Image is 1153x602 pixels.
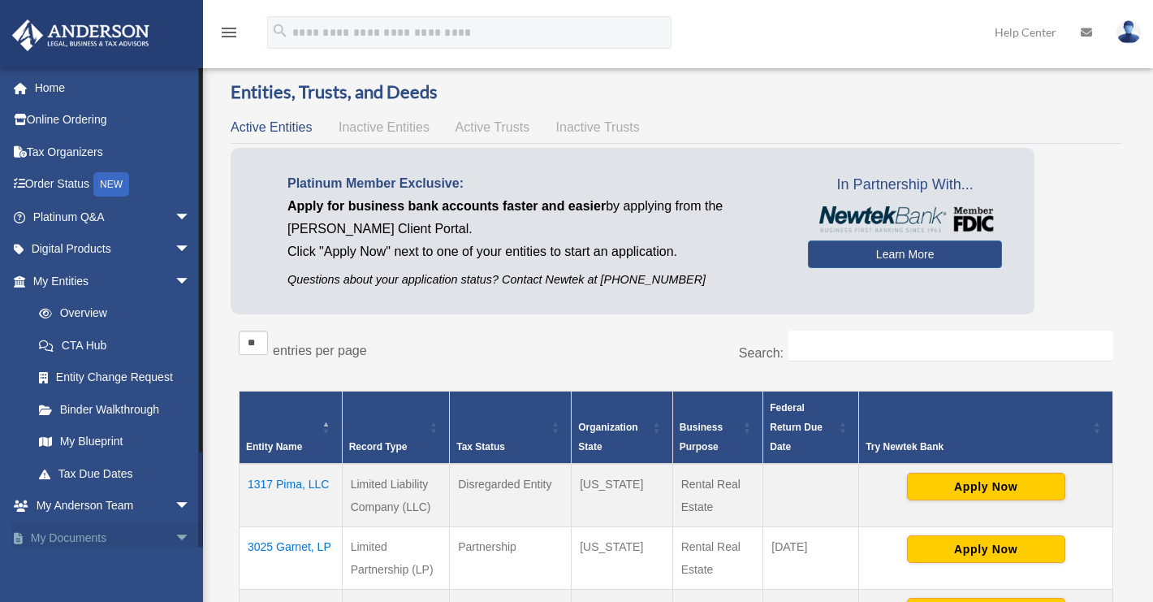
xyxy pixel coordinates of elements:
[342,526,450,589] td: Limited Partnership (LP)
[572,391,672,464] th: Organization State: Activate to sort
[231,80,1121,105] h3: Entities, Trusts, and Deeds
[342,391,450,464] th: Record Type: Activate to sort
[450,391,572,464] th: Tax Status: Activate to sort
[450,464,572,527] td: Disregarded Entity
[246,441,302,453] span: Entity Name
[273,344,367,357] label: entries per page
[7,19,154,51] img: Anderson Advisors Platinum Portal
[770,402,823,453] span: Federal Return Due Date
[339,120,430,134] span: Inactive Entities
[572,526,672,589] td: [US_STATE]
[342,464,450,527] td: Limited Liability Company (LLC)
[175,233,207,266] span: arrow_drop_down
[763,391,859,464] th: Federal Return Due Date: Activate to sort
[578,422,637,453] span: Organization State
[907,535,1065,563] button: Apply Now
[23,393,207,426] a: Binder Walkthrough
[456,120,530,134] span: Active Trusts
[287,270,784,290] p: Questions about your application status? Contact Newtek at [PHONE_NUMBER]
[11,233,215,266] a: Digital Productsarrow_drop_down
[287,172,784,195] p: Platinum Member Exclusive:
[11,71,215,104] a: Home
[11,201,215,233] a: Platinum Q&Aarrow_drop_down
[11,136,215,168] a: Tax Organizers
[11,265,207,297] a: My Entitiesarrow_drop_down
[866,437,1088,457] div: Try Newtek Bank
[271,22,289,40] i: search
[23,297,199,330] a: Overview
[572,464,672,527] td: [US_STATE]
[175,265,207,298] span: arrow_drop_down
[672,526,763,589] td: Rental Real Estate
[23,426,207,458] a: My Blueprint
[808,240,1002,268] a: Learn More
[11,522,215,554] a: My Documentsarrow_drop_down
[11,104,215,136] a: Online Ordering
[907,473,1065,500] button: Apply Now
[287,240,784,263] p: Click "Apply Now" next to one of your entities to start an application.
[739,346,784,360] label: Search:
[349,441,408,453] span: Record Type
[240,464,343,527] td: 1317 Pima, LLC
[287,199,606,213] span: Apply for business bank accounts faster and easier
[240,391,343,464] th: Entity Name: Activate to invert sorting
[93,172,129,197] div: NEW
[219,23,239,42] i: menu
[23,362,207,394] a: Entity Change Request
[175,522,207,555] span: arrow_drop_down
[11,490,215,522] a: My Anderson Teamarrow_drop_down
[287,195,784,240] p: by applying from the [PERSON_NAME] Client Portal.
[175,490,207,523] span: arrow_drop_down
[808,172,1002,198] span: In Partnership With...
[23,457,207,490] a: Tax Due Dates
[816,206,994,232] img: NewtekBankLogoSM.png
[11,168,215,201] a: Order StatusNEW
[680,422,723,453] span: Business Purpose
[556,120,640,134] span: Inactive Trusts
[450,526,572,589] td: Partnership
[219,28,239,42] a: menu
[456,441,505,453] span: Tax Status
[1116,20,1141,44] img: User Pic
[672,391,763,464] th: Business Purpose: Activate to sort
[231,120,312,134] span: Active Entities
[23,329,207,362] a: CTA Hub
[763,526,859,589] td: [DATE]
[672,464,763,527] td: Rental Real Estate
[240,526,343,589] td: 3025 Garnet, LP
[859,391,1113,464] th: Try Newtek Bank : Activate to sort
[175,201,207,234] span: arrow_drop_down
